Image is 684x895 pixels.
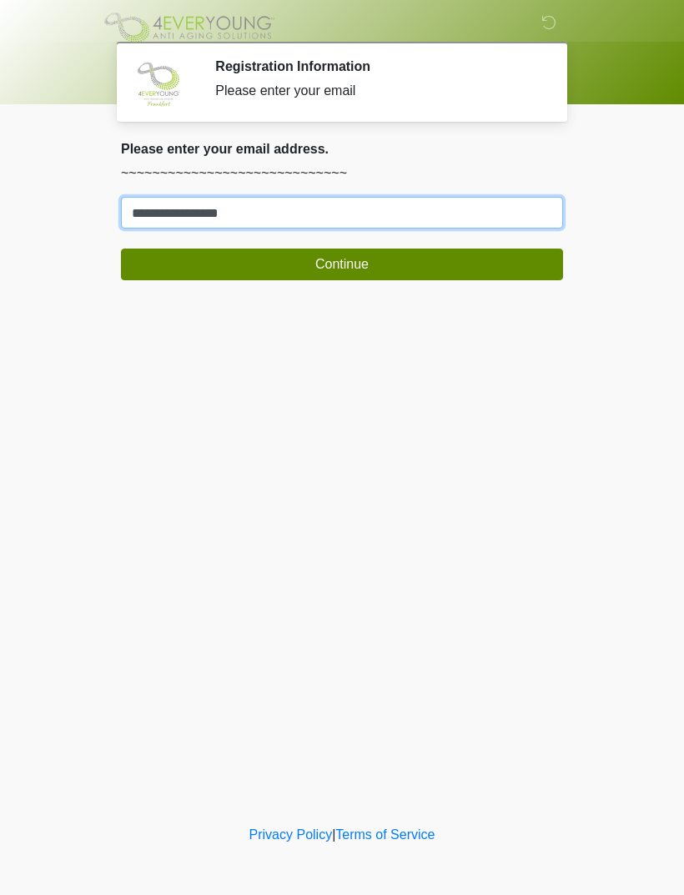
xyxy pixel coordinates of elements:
[133,58,184,108] img: Agent Avatar
[121,163,563,184] p: ~~~~~~~~~~~~~~~~~~~~~~~~~~~~~
[249,827,333,842] a: Privacy Policy
[121,249,563,280] button: Continue
[121,141,563,157] h2: Please enter your email address.
[215,81,538,101] div: Please enter your email
[104,13,274,43] img: 4Ever Young Frankfort Logo
[335,827,435,842] a: Terms of Service
[332,827,335,842] a: |
[215,58,538,74] h2: Registration Information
